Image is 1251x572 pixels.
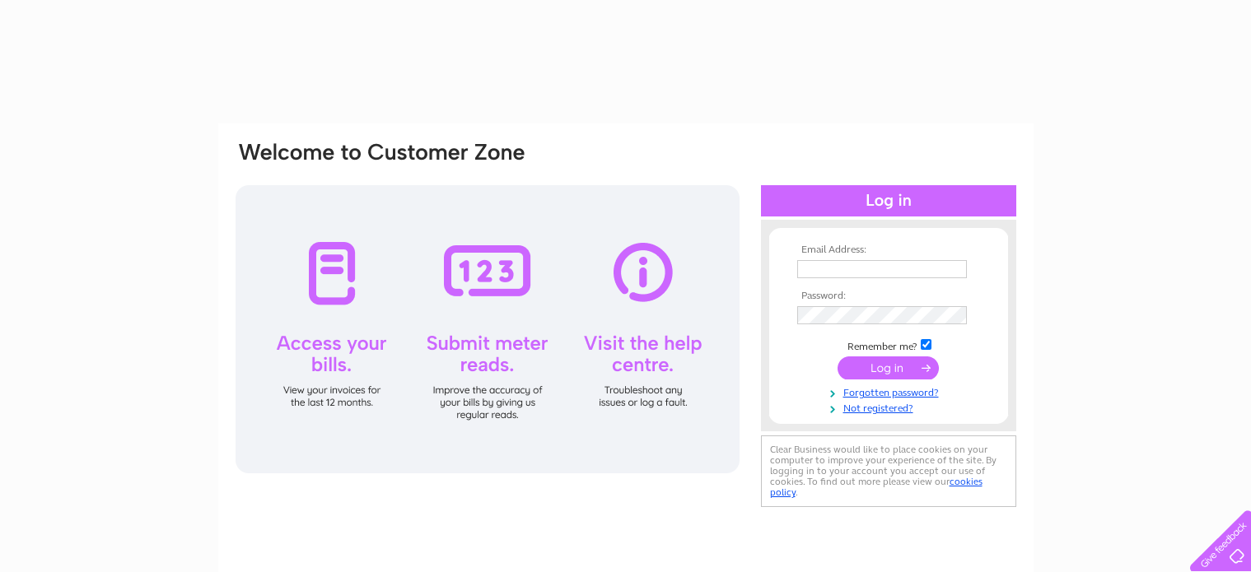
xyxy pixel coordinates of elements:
th: Password: [793,291,984,302]
td: Remember me? [793,337,984,353]
div: Clear Business would like to place cookies on your computer to improve your experience of the sit... [761,435,1016,507]
a: cookies policy [770,476,983,498]
a: Forgotten password? [797,384,984,399]
a: Not registered? [797,399,984,415]
input: Submit [838,356,939,379]
th: Email Address: [793,244,984,256]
